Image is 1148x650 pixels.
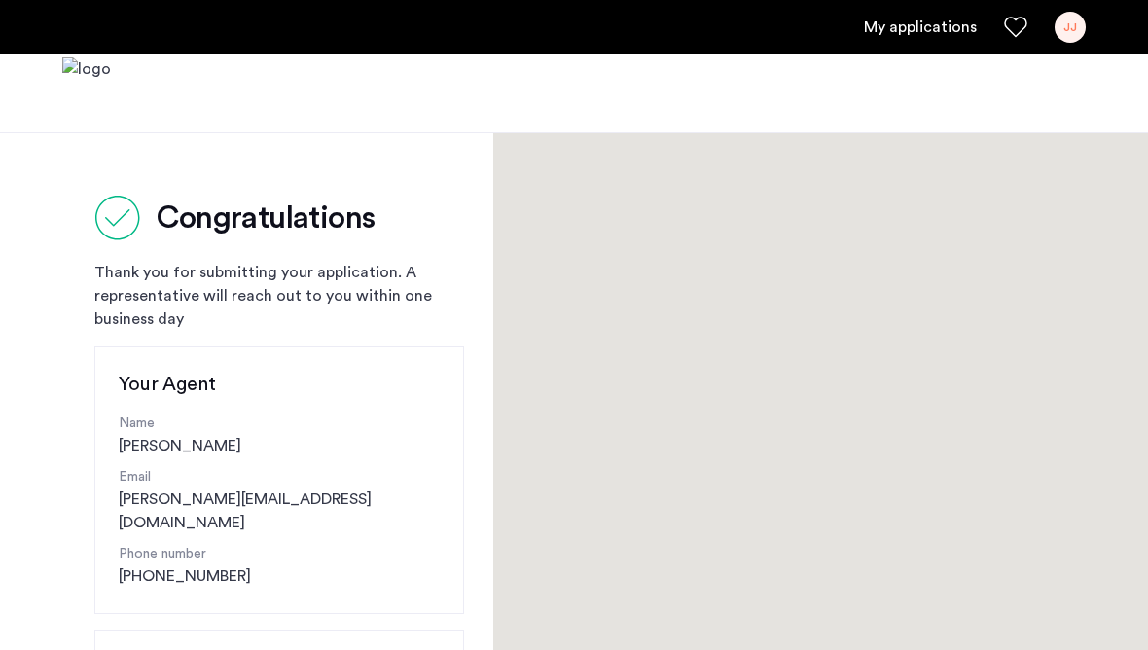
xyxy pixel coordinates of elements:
[119,414,440,457] div: [PERSON_NAME]
[62,57,111,130] img: logo
[119,467,440,487] p: Email
[157,199,375,237] h2: Congratulations
[119,544,440,564] p: Phone number
[62,57,111,130] a: Cazamio logo
[119,564,251,588] a: [PHONE_NUMBER]
[864,16,977,39] a: My application
[119,414,440,434] p: Name
[94,261,464,331] div: Thank you for submitting your application. A representative will reach out to you within one busi...
[1055,12,1086,43] div: JJ
[1004,16,1027,39] a: Favorites
[119,371,440,398] h3: Your Agent
[119,487,440,534] a: [PERSON_NAME][EMAIL_ADDRESS][DOMAIN_NAME]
